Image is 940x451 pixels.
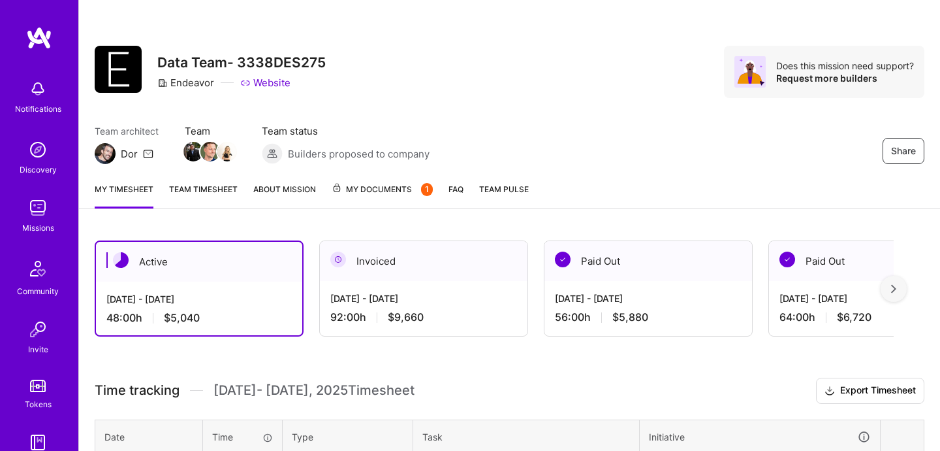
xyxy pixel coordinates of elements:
[121,147,138,161] div: Dor
[95,46,142,93] img: Company Logo
[185,124,236,138] span: Team
[883,138,924,164] button: Share
[95,182,153,209] a: My timesheet
[330,252,346,267] img: Invoiced
[15,102,61,116] div: Notifications
[776,59,914,72] div: Does this mission need support?
[219,141,236,163] a: Team Member Avatar
[200,142,220,161] img: Team Member Avatar
[143,148,153,159] i: icon Mail
[479,182,529,209] a: Team Pulse
[106,311,292,325] div: 48:00 h
[824,384,835,398] i: icon Download
[96,242,302,282] div: Active
[891,284,896,293] img: right
[448,182,463,209] a: FAQ
[22,253,54,284] img: Community
[288,147,430,161] span: Builders proposed to company
[113,252,129,268] img: Active
[30,380,46,392] img: tokens
[262,143,283,164] img: Builders proposed to company
[25,316,51,342] img: Invite
[25,137,51,163] img: discovery
[28,342,48,356] div: Invite
[20,163,57,176] div: Discovery
[734,56,766,88] img: Avatar
[202,141,219,163] a: Team Member Avatar
[776,72,914,84] div: Request more builders
[95,143,116,164] img: Team Architect
[17,284,59,298] div: Community
[217,142,237,161] img: Team Member Avatar
[253,182,316,209] a: About Mission
[544,241,752,281] div: Paid Out
[25,195,51,221] img: teamwork
[240,76,290,90] a: Website
[157,78,168,88] i: icon CompanyGray
[479,184,529,194] span: Team Pulse
[262,124,430,138] span: Team status
[22,221,54,235] div: Missions
[330,310,517,324] div: 92:00 h
[332,182,433,209] a: My Documents1
[95,124,159,138] span: Team architect
[816,378,924,404] button: Export Timesheet
[555,292,742,305] div: [DATE] - [DATE]
[25,76,51,102] img: bell
[612,310,648,324] span: $5,880
[185,141,202,163] a: Team Member Avatar
[421,183,433,196] div: 1
[555,310,742,324] div: 56:00 h
[555,252,571,267] img: Paid Out
[157,76,214,90] div: Endeavor
[95,382,180,399] span: Time tracking
[26,26,52,50] img: logo
[106,292,292,306] div: [DATE] - [DATE]
[320,241,527,281] div: Invoiced
[891,144,916,158] span: Share
[388,310,424,324] span: $9,660
[649,429,871,444] div: Initiative
[212,430,273,444] div: Time
[213,382,415,399] span: [DATE] - [DATE] , 2025 Timesheet
[164,311,200,325] span: $5,040
[837,310,871,324] span: $6,720
[25,397,52,411] div: Tokens
[779,252,795,267] img: Paid Out
[157,54,326,71] h3: Data Team- 3338DES275
[330,292,517,305] div: [DATE] - [DATE]
[169,182,238,209] a: Team timesheet
[332,182,433,197] span: My Documents
[183,142,203,161] img: Team Member Avatar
